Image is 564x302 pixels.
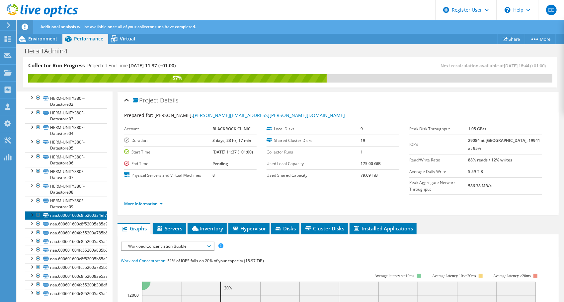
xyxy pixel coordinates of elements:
[25,255,107,263] a: naa.600601600c8f52005b85a95f38faa657
[124,112,154,118] label: Prepared for:
[546,5,557,15] span: EE
[409,168,468,175] label: Average Daily Write
[409,157,468,163] label: Read/Write Ratio
[432,273,476,278] tspan: Average latency 10<=20ms
[361,161,381,166] b: 175.00 GiB
[267,172,361,179] label: Used Shared Capacity
[25,237,107,246] a: naa.600601600c8f52005a85a95f1f46feaf
[124,160,212,167] label: End Time
[25,220,107,228] a: naa.600601600c8f52005a85a95ff81458bc
[441,63,549,69] span: Next recalculation available at
[409,179,468,193] label: Peak Aggregate Network Throughput
[505,7,511,13] svg: \n
[124,149,212,155] label: Start Time
[468,157,513,163] b: 88% reads / 12% writes
[275,225,296,232] span: Disks
[125,242,210,250] span: Workload Concentration Bubble
[22,47,78,55] h1: HeraITAdmin4
[468,169,483,174] b: 5.59 TiB
[267,137,361,144] label: Shared Cluster Disks
[232,225,266,232] span: Hypervisor
[155,112,345,118] span: [PERSON_NAME],
[224,285,232,291] text: 20%
[193,112,345,118] a: [PERSON_NAME][EMAIL_ADDRESS][PERSON_NAME][DOMAIN_NAME]
[121,258,167,264] span: Workload Concentration:
[25,152,107,167] a: HERM-UNITY380F-Datastore06
[468,138,540,151] b: 29084 at [GEOGRAPHIC_DATA], 19941 at 95%
[121,225,147,232] span: Graphs
[361,172,378,178] b: 79.69 TiB
[127,292,139,298] text: 12000
[120,35,135,42] span: Virtual
[212,161,228,166] b: Pending
[124,126,212,132] label: Account
[124,172,212,179] label: Physical Servers and Virtual Machines
[168,258,264,264] span: 51% of IOPS falls on 20% of your capacity (15.97 TiB)
[267,149,361,155] label: Collector Runs
[25,228,107,237] a: naa.600601604fc55200a785b660906f2fa9
[25,263,107,272] a: naa.600601604fc55200a785b66060739586
[212,126,251,132] b: BLACKROCK CLINIC
[25,211,107,220] a: naa.600601600c8f52003a4ef75f0aa0bae8
[468,183,492,189] b: 586.38 MB/s
[212,172,215,178] b: 8
[361,126,363,132] b: 9
[267,126,361,132] label: Local Disks
[267,160,361,167] label: Used Local Capacity
[498,34,525,44] a: Share
[191,225,223,232] span: Inventory
[304,225,345,232] span: Cluster Disks
[212,138,251,143] b: 3 days, 23 hr, 17 min
[25,138,107,152] a: HERM-UNITY380F-Datastore05
[25,246,107,254] a: naa.600601604fc55200a885b660813a54c8
[160,96,179,104] span: Details
[361,138,365,143] b: 19
[25,94,107,108] a: HERM-UNITY380F-Datastore02
[25,280,107,289] a: naa.600601604fc55200b308df61e7615a5e
[493,273,530,278] text: Average latency >20ms
[25,108,107,123] a: HERM-UNITY380F-Datastore03
[409,126,468,132] label: Peak Disk Throughput
[361,149,363,155] b: 1
[525,34,556,44] a: More
[374,273,414,278] tspan: Average latency <=10ms
[124,201,163,207] a: More Information
[353,225,413,232] span: Installed Applications
[28,74,327,82] div: 57%
[74,35,103,42] span: Performance
[87,62,176,69] h4: Projected End Time:
[25,272,107,280] a: naa.600601600c8f52008ae5a35fa143db17
[28,35,57,42] span: Environment
[124,137,212,144] label: Duration
[133,97,159,104] span: Project
[156,225,183,232] span: Servers
[40,24,196,30] span: Additional analysis will be available once all of your collector runs have completed.
[212,149,253,155] b: [DATE] 11:37 (+01:00)
[25,289,107,298] a: naa.600601600c8f52005a85a95f300d9328
[25,123,107,138] a: HERM-UNITY380F-Datastore04
[25,182,107,196] a: HERM-UNITY380F-Datastore08
[504,63,546,69] span: [DATE] 18:44 (+01:00)
[129,62,176,69] span: [DATE] 11:37 (+01:00)
[25,197,107,211] a: HERM-UNITY380F-Datastore09
[25,167,107,182] a: HERM-UNITY380F-Datastore07
[409,141,468,148] label: IOPS
[468,126,487,132] b: 1.05 GB/s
